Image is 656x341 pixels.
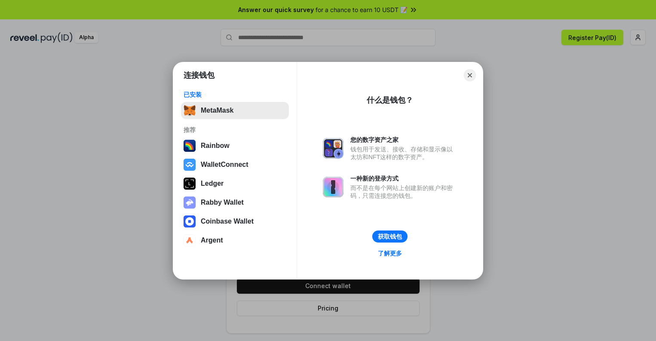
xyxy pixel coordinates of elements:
div: Rabby Wallet [201,199,244,206]
div: Coinbase Wallet [201,218,254,225]
button: 获取钱包 [372,230,408,243]
button: Coinbase Wallet [181,213,289,230]
div: Rainbow [201,142,230,150]
div: 而不是在每个网站上创建新的账户和密码，只需连接您的钱包。 [350,184,457,200]
img: svg+xml,%3Csvg%20xmlns%3D%22http%3A%2F%2Fwww.w3.org%2F2000%2Fsvg%22%20fill%3D%22none%22%20viewBox... [323,177,343,197]
div: 了解更多 [378,249,402,257]
img: svg+xml,%3Csvg%20width%3D%2228%22%20height%3D%2228%22%20viewBox%3D%220%200%2028%2028%22%20fill%3D... [184,234,196,246]
div: WalletConnect [201,161,248,169]
img: svg+xml,%3Csvg%20width%3D%22120%22%20height%3D%22120%22%20viewBox%3D%220%200%20120%20120%22%20fil... [184,140,196,152]
button: Rabby Wallet [181,194,289,211]
button: MetaMask [181,102,289,119]
a: 了解更多 [373,248,407,259]
h1: 连接钱包 [184,70,215,80]
div: 钱包用于发送、接收、存储和显示像以太坊和NFT这样的数字资产。 [350,145,457,161]
div: 已安装 [184,91,286,98]
img: svg+xml,%3Csvg%20width%3D%2228%22%20height%3D%2228%22%20viewBox%3D%220%200%2028%2028%22%20fill%3D... [184,159,196,171]
button: Rainbow [181,137,289,154]
div: 什么是钱包？ [367,95,413,105]
div: MetaMask [201,107,233,114]
div: Ledger [201,180,224,187]
img: svg+xml,%3Csvg%20fill%3D%22none%22%20height%3D%2233%22%20viewBox%3D%220%200%2035%2033%22%20width%... [184,104,196,117]
div: Argent [201,237,223,244]
img: svg+xml,%3Csvg%20xmlns%3D%22http%3A%2F%2Fwww.w3.org%2F2000%2Fsvg%22%20width%3D%2228%22%20height%3... [184,178,196,190]
img: svg+xml,%3Csvg%20width%3D%2228%22%20height%3D%2228%22%20viewBox%3D%220%200%2028%2028%22%20fill%3D... [184,215,196,227]
img: svg+xml,%3Csvg%20xmlns%3D%22http%3A%2F%2Fwww.w3.org%2F2000%2Fsvg%22%20fill%3D%22none%22%20viewBox... [323,138,343,159]
div: 一种新的登录方式 [350,175,457,182]
button: WalletConnect [181,156,289,173]
button: Ledger [181,175,289,192]
div: 获取钱包 [378,233,402,240]
button: Argent [181,232,289,249]
div: 推荐 [184,126,286,134]
button: Close [464,69,476,81]
div: 您的数字资产之家 [350,136,457,144]
img: svg+xml,%3Csvg%20xmlns%3D%22http%3A%2F%2Fwww.w3.org%2F2000%2Fsvg%22%20fill%3D%22none%22%20viewBox... [184,197,196,209]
